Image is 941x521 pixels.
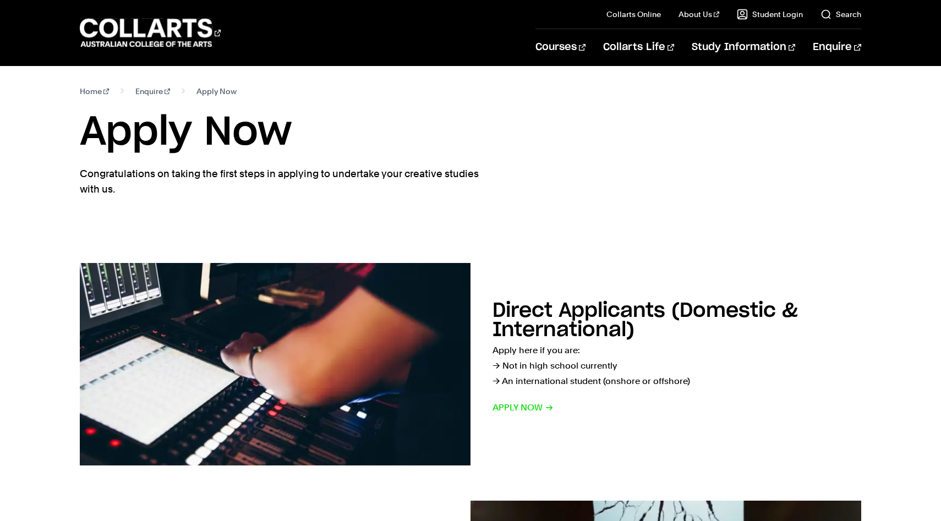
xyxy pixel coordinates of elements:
[80,166,482,197] p: Congratulations on taking the first steps in applying to undertake your creative studies with us.
[135,84,170,99] a: Enquire
[606,9,661,20] a: Collarts Online
[196,84,237,99] span: Apply Now
[820,9,861,20] a: Search
[493,343,861,389] p: Apply here if you are: → Not in high school currently → An international student (onshore or offs...
[737,9,803,20] a: Student Login
[679,9,719,20] a: About Us
[493,301,798,340] h2: Direct Applicants (Domestic & International)
[692,29,795,65] a: Study Information
[535,29,586,65] a: Courses
[80,84,109,99] a: Home
[603,29,674,65] a: Collarts Life
[80,263,861,465] a: Direct Applicants (Domestic & International) Apply here if you are:→ Not in high school currently...
[493,400,554,415] span: Apply now
[80,108,861,157] h1: Apply Now
[813,29,861,65] a: Enquire
[80,17,221,48] div: Go to homepage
